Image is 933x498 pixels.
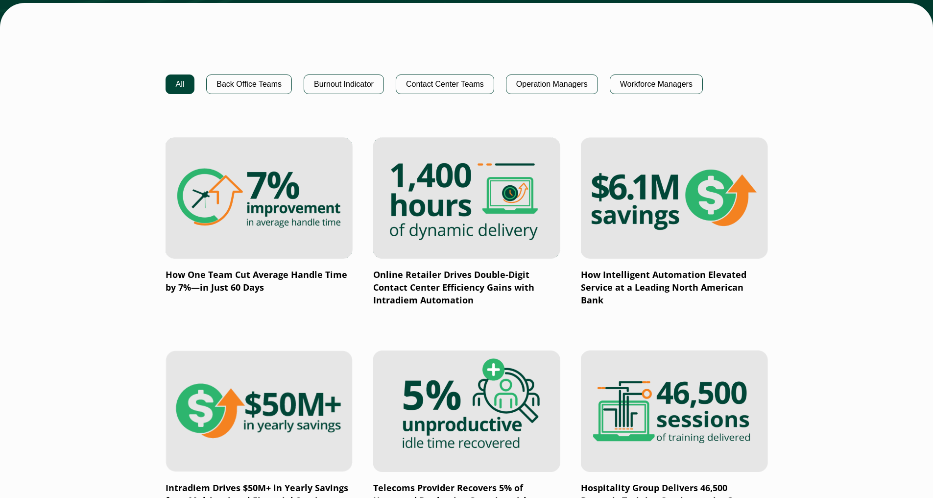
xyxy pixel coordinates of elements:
[581,269,768,307] p: How Intelligent Automation Elevated Service at a Leading North American Bank
[166,137,353,294] a: How One Team Cut Average Handle Time by 7%—in Just 60 Days
[506,75,598,94] button: Operation Managers
[166,75,195,94] button: All
[373,269,560,307] p: Online Retailer Drives Double-Digit Contact Center Efficiency Gains with Intradiem Automation
[396,75,494,94] button: Contact Center Teams
[304,75,384,94] button: Burnout Indicator
[610,75,703,94] button: Workforce Managers
[206,75,292,94] button: Back Office Teams
[581,137,768,307] a: How Intelligent Automation Elevated Service at a Leading North American Bank
[373,137,560,307] a: Online Retailer Drives Double-Digit Contact Center Efficiency Gains with Intradiem Automation
[166,269,353,294] p: How One Team Cut Average Handle Time by 7%—in Just 60 Days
